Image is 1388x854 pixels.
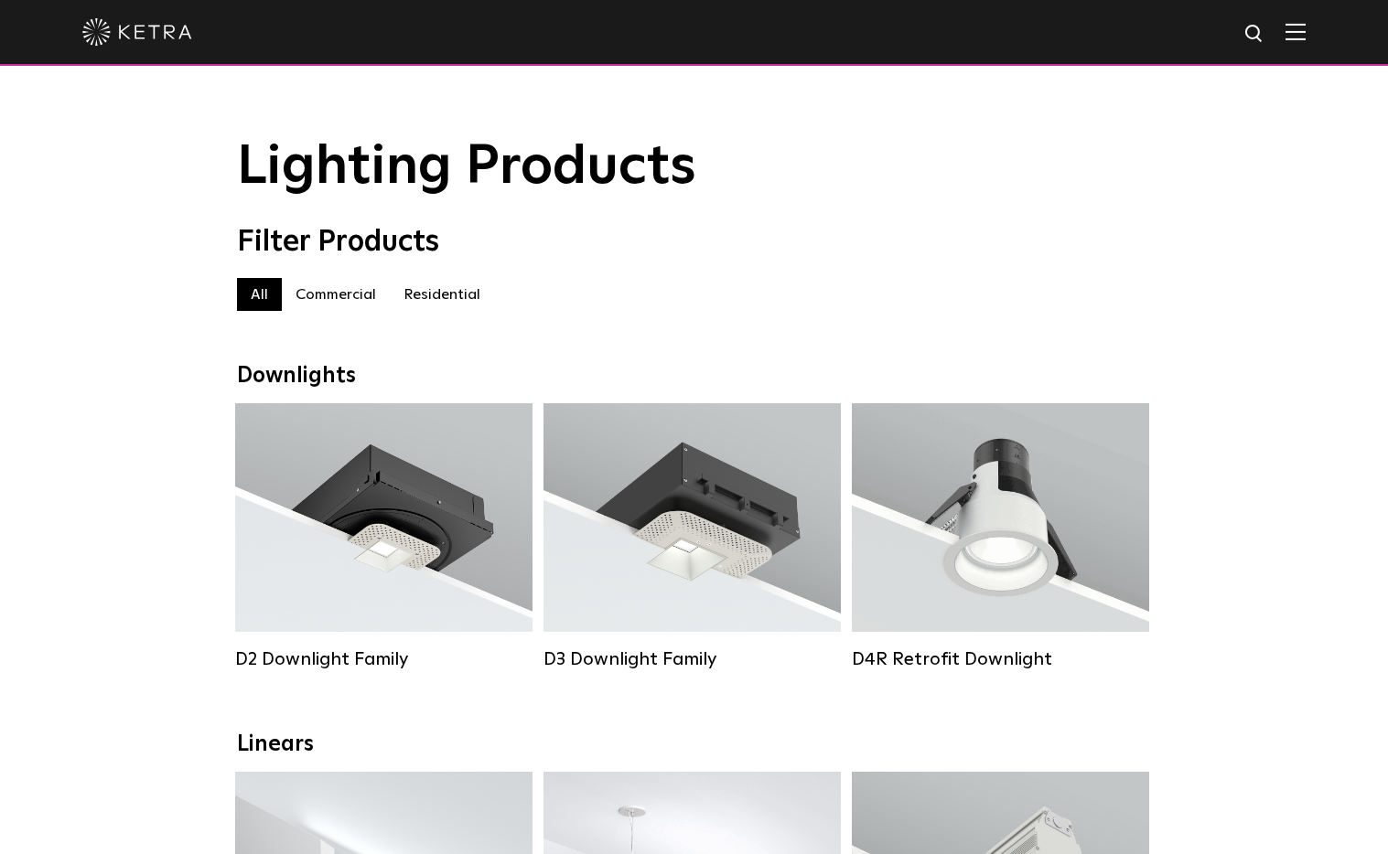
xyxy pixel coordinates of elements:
[390,278,494,311] label: Residential
[852,648,1149,670] div: D4R Retrofit Downlight
[237,225,1152,260] div: Filter Products
[235,648,533,670] div: D2 Downlight Family
[235,403,533,670] a: D2 Downlight Family Lumen Output:1200Colors:White / Black / Gloss Black / Silver / Bronze / Silve...
[1286,23,1306,40] img: Hamburger%20Nav.svg
[237,278,282,311] label: All
[237,731,1152,758] div: Linears
[543,648,841,670] div: D3 Downlight Family
[237,363,1152,390] div: Downlights
[82,18,192,46] img: ketra-logo-2019-white
[543,403,841,670] a: D3 Downlight Family Lumen Output:700 / 900 / 1100Colors:White / Black / Silver / Bronze / Paintab...
[282,278,390,311] label: Commercial
[1243,23,1266,46] img: search icon
[852,403,1149,670] a: D4R Retrofit Downlight Lumen Output:800Colors:White / BlackBeam Angles:15° / 25° / 40° / 60°Watta...
[237,140,696,195] span: Lighting Products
